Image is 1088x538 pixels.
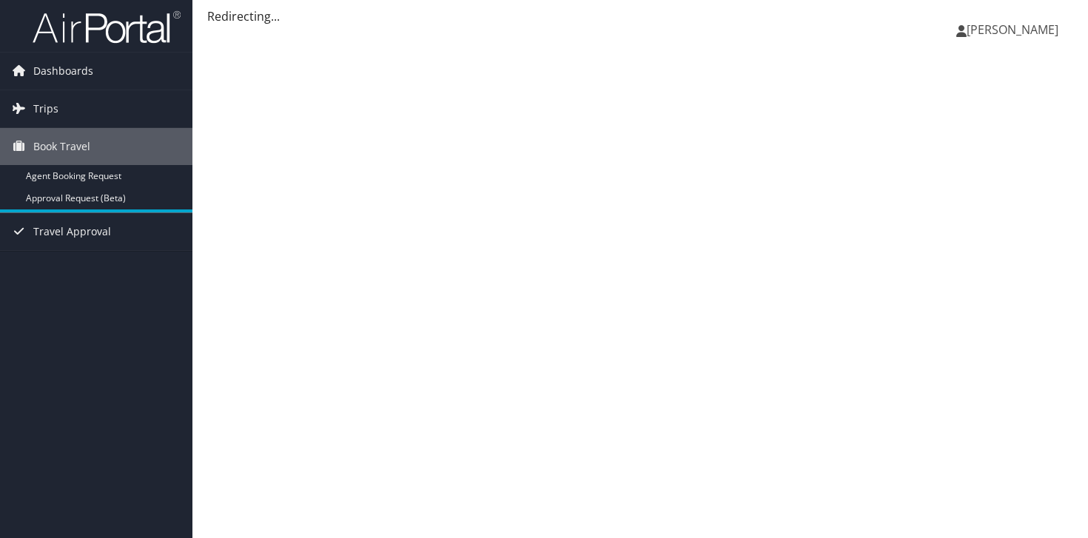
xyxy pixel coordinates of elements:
img: airportal-logo.png [33,10,181,44]
div: Redirecting... [207,7,1073,25]
span: [PERSON_NAME] [967,21,1058,38]
span: Dashboards [33,53,93,90]
a: [PERSON_NAME] [956,7,1073,52]
span: Book Travel [33,128,90,165]
span: Trips [33,90,58,127]
span: Travel Approval [33,213,111,250]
